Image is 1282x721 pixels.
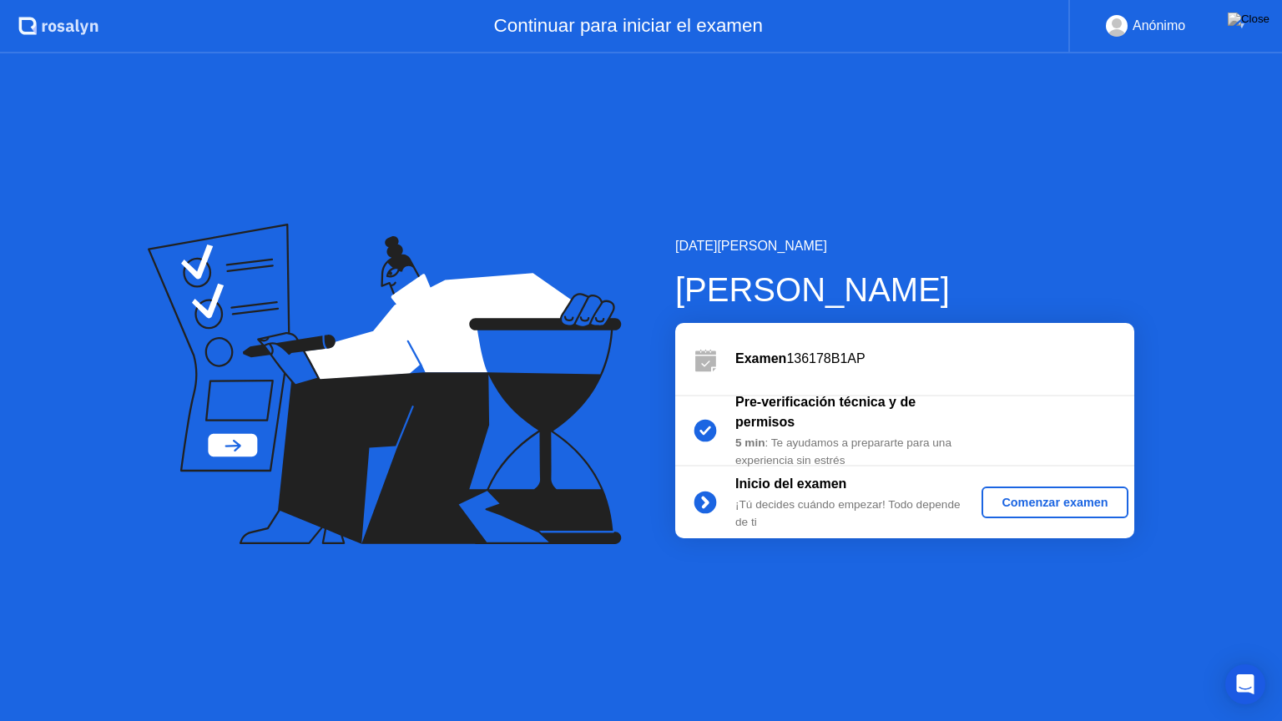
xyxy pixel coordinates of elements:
button: Comenzar examen [982,487,1128,518]
img: Close [1228,13,1269,26]
div: [PERSON_NAME] [675,265,1134,315]
div: 136178B1AP [735,349,1134,369]
b: Inicio del examen [735,476,846,491]
b: 5 min [735,436,765,449]
b: Examen [735,351,786,366]
b: Pre-verificación técnica y de permisos [735,395,916,429]
div: [DATE][PERSON_NAME] [675,236,1134,256]
div: : Te ayudamos a prepararte para una experiencia sin estrés [735,435,976,469]
div: ¡Tú decides cuándo empezar! Todo depende de ti [735,497,976,531]
div: Anónimo [1133,15,1185,37]
div: Open Intercom Messenger [1225,664,1265,704]
div: Comenzar examen [988,496,1121,509]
